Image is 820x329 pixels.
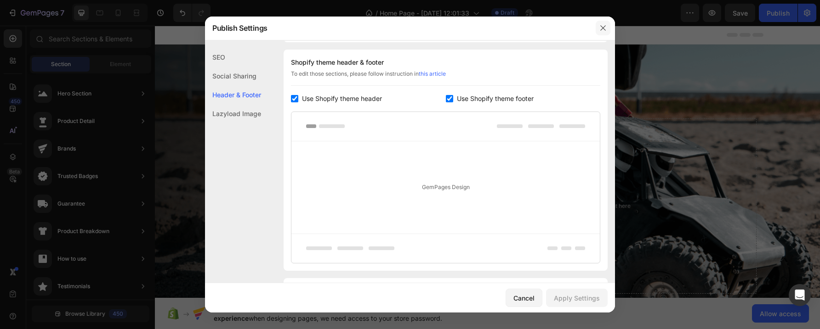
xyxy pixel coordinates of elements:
p: Rated 4.5/5 Based on 895 Reviews [110,94,204,101]
div: GemPages Design [291,141,600,234]
button: Cancel [506,289,542,307]
div: Drop element here [427,177,476,184]
div: Apply Settings [554,293,600,303]
p: Don't let this incredible opportunity slip away! Own the ultimate RC off-road vehicle now! [65,198,285,220]
span: Use Shopify theme header [302,93,382,104]
span: 30% off! [170,164,272,194]
div: Header & Footer [205,85,261,104]
div: Cancel [513,293,535,303]
div: Open Intercom Messenger [789,284,811,306]
button: Apply Settings [546,289,608,307]
p: Off-Road Racer [65,106,285,126]
button: Don’t Miss Out [64,232,234,253]
h2: Enjoy an amazing [64,127,286,197]
div: SEO [205,48,261,67]
span: Use Shopify theme footer [457,93,534,104]
div: Publish Settings [205,16,591,40]
div: Shopify theme header & footer [291,57,600,68]
p: 30-day money-back guarantee included [76,257,181,267]
div: Social Sharing [205,67,261,85]
div: To edit those sections, please follow instruction in [291,70,600,86]
div: Don’t Miss Out [123,238,175,247]
div: Lazyload Image [205,104,261,123]
a: this article [419,70,446,77]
